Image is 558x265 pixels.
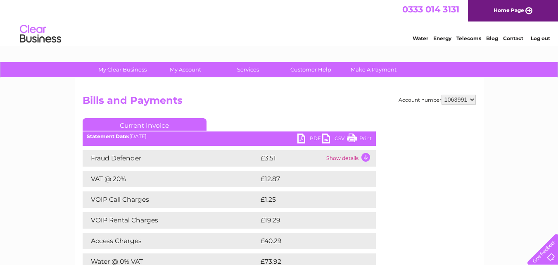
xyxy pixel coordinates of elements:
[486,35,498,41] a: Blog
[324,150,376,167] td: Show details
[259,233,359,249] td: £40.29
[413,35,428,41] a: Water
[322,134,347,146] a: CSV
[83,134,376,139] div: [DATE]
[503,35,523,41] a: Contact
[19,21,62,47] img: logo.png
[83,171,259,187] td: VAT @ 20%
[531,35,550,41] a: Log out
[151,62,219,77] a: My Account
[433,35,451,41] a: Energy
[83,95,476,110] h2: Bills and Payments
[88,62,157,77] a: My Clear Business
[297,134,322,146] a: PDF
[84,5,475,40] div: Clear Business is a trading name of Verastar Limited (registered in [GEOGRAPHIC_DATA] No. 3667643...
[87,133,129,139] b: Statement Date:
[277,62,345,77] a: Customer Help
[83,212,259,229] td: VOIP Rental Charges
[399,95,476,105] div: Account number
[259,191,355,208] td: £1.25
[259,212,359,229] td: £19.29
[83,191,259,208] td: VOIP Call Charges
[259,171,359,187] td: £12.87
[259,150,324,167] td: £3.51
[340,62,408,77] a: Make A Payment
[402,4,459,14] a: 0333 014 3131
[347,134,372,146] a: Print
[456,35,481,41] a: Telecoms
[83,118,207,131] a: Current Invoice
[214,62,282,77] a: Services
[83,150,259,167] td: Fraud Defender
[83,233,259,249] td: Access Charges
